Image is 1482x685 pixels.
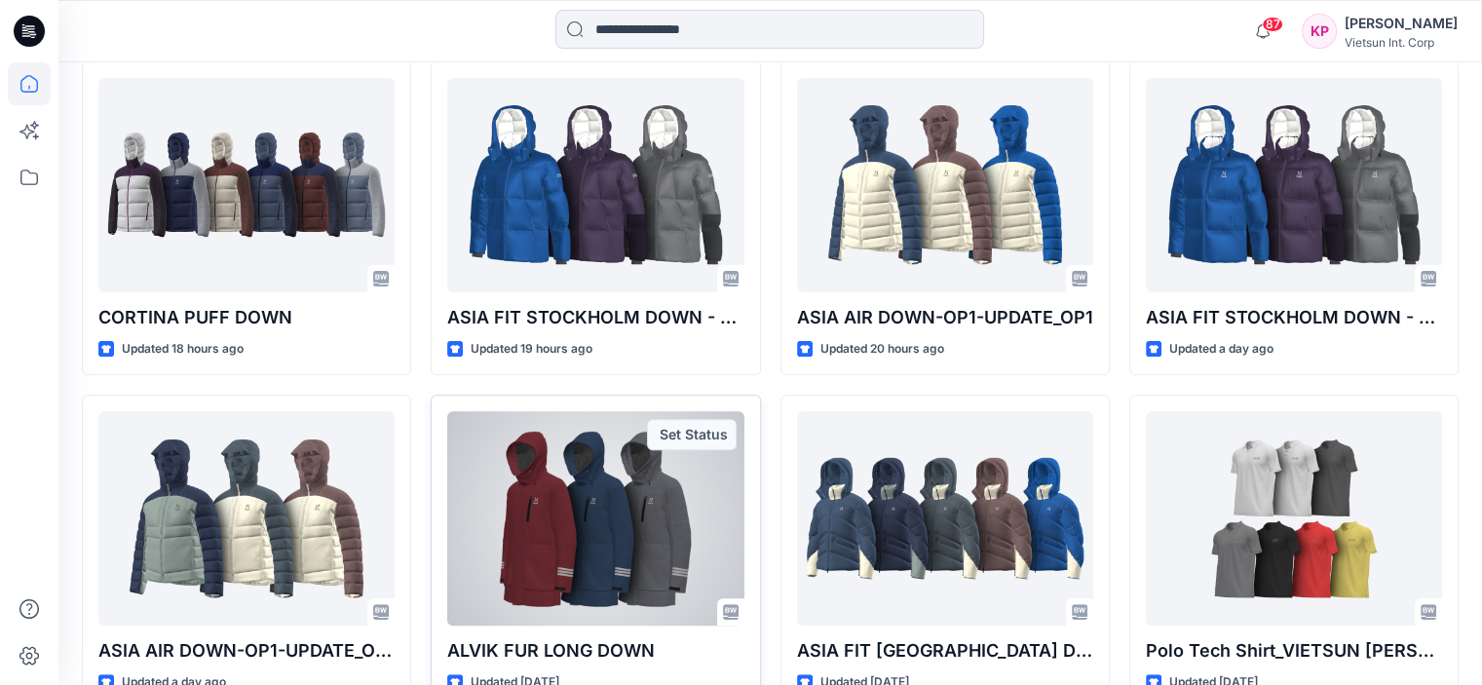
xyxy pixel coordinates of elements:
a: ALVIK FUR LONG DOWN [447,411,743,626]
a: ASIA AIR DOWN-OP1-UPDATE_OP1 [797,78,1093,292]
p: ASIA FIT [GEOGRAPHIC_DATA] DOWN [797,637,1093,665]
div: KP [1302,14,1337,49]
a: ASIA AIR DOWN-OP1-UPDATE_OP2 [98,411,395,626]
div: Vietsun Int. Corp [1345,35,1458,50]
p: Polo Tech Shirt_VIETSUN [PERSON_NAME] [1146,637,1442,665]
p: Updated a day ago [1169,339,1273,360]
p: CORTINA PUFF DOWN [98,304,395,331]
div: [PERSON_NAME] [1345,12,1458,35]
a: CORTINA PUFF DOWN [98,78,395,292]
span: 87 [1262,17,1283,32]
p: Updated 18 hours ago [122,339,244,360]
a: ASIA FIT STOCKHOLM DOWN - 2​_OP1 [1146,78,1442,292]
p: Updated 19 hours ago [471,339,592,360]
p: ASIA FIT STOCKHOLM DOWN - 2​_OP2 [447,304,743,331]
a: ASIA FIT STOCKHOLM DOWN [797,411,1093,626]
p: ASIA FIT STOCKHOLM DOWN - 2​_OP1 [1146,304,1442,331]
a: Polo Tech Shirt_VIETSUN NINH THUAN [1146,411,1442,626]
p: ASIA AIR DOWN-OP1-UPDATE_OP2 [98,637,395,665]
p: ASIA AIR DOWN-OP1-UPDATE_OP1 [797,304,1093,331]
p: ALVIK FUR LONG DOWN [447,637,743,665]
a: ASIA FIT STOCKHOLM DOWN - 2​_OP2 [447,78,743,292]
p: Updated 20 hours ago [820,339,944,360]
